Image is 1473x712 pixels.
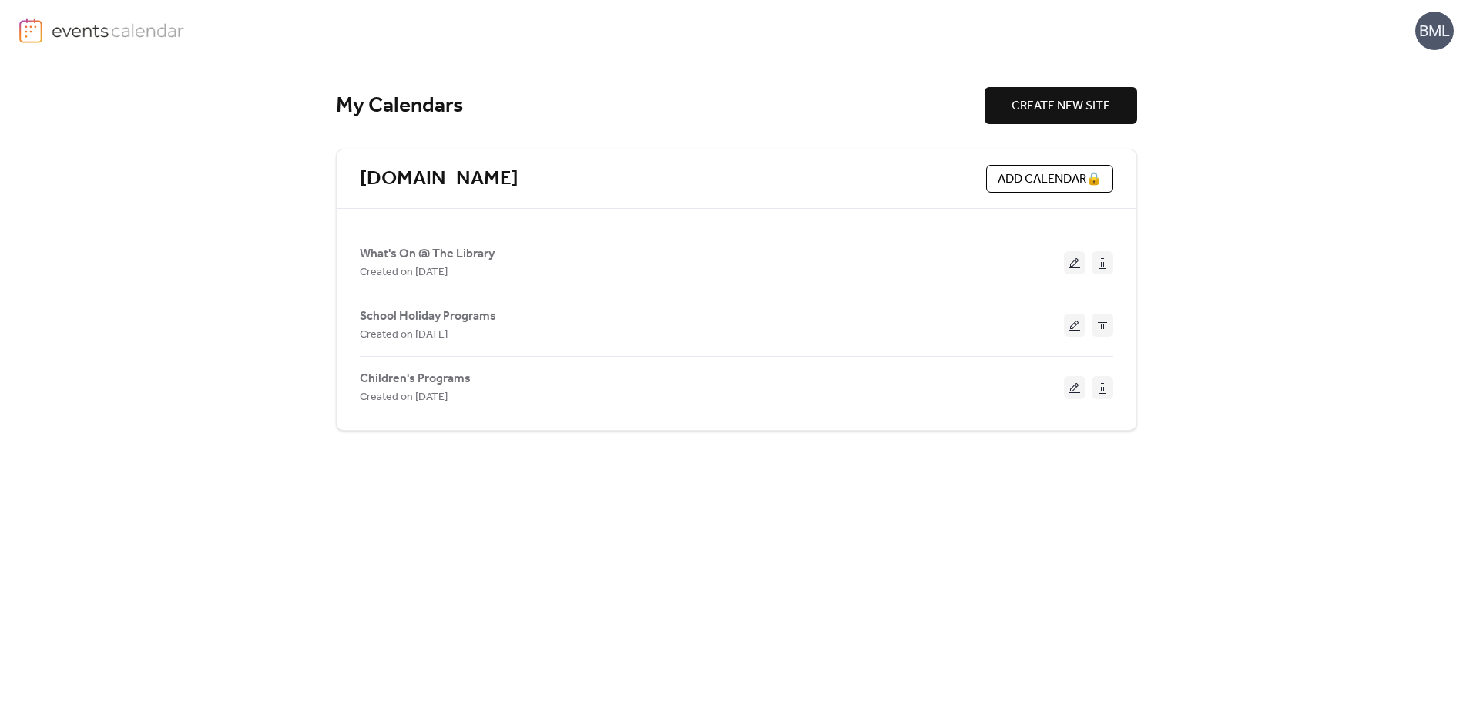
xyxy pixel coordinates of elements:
[360,245,495,264] span: What's On @ The Library
[1012,97,1110,116] span: CREATE NEW SITE
[360,326,448,344] span: Created on [DATE]
[360,166,518,192] a: [DOMAIN_NAME]
[985,87,1137,124] button: CREATE NEW SITE
[360,374,471,383] a: Children's Programs
[52,18,185,42] img: logo-type
[360,307,496,326] span: School Holiday Programs
[360,388,448,407] span: Created on [DATE]
[336,92,985,119] div: My Calendars
[1415,12,1454,50] div: BML
[360,264,448,282] span: Created on [DATE]
[19,18,42,43] img: logo
[360,312,496,321] a: School Holiday Programs
[360,370,471,388] span: Children's Programs
[360,250,495,258] a: What's On @ The Library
